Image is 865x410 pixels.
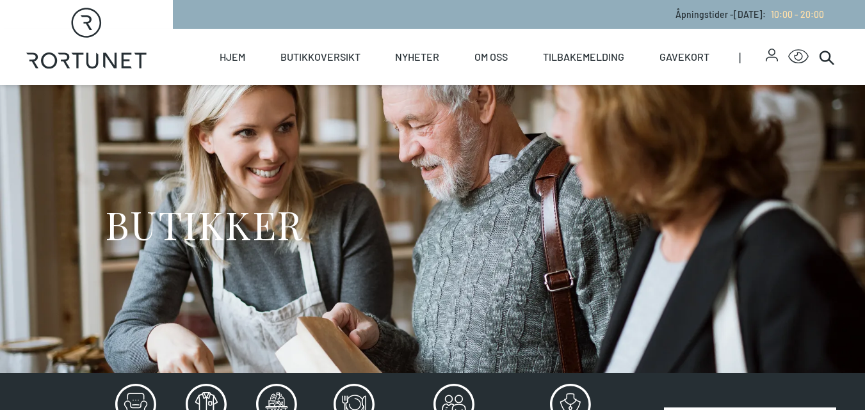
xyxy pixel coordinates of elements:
h1: BUTIKKER [105,200,303,248]
a: Hjem [220,29,245,85]
a: Tilbakemelding [543,29,624,85]
a: Butikkoversikt [280,29,360,85]
a: 10:00 - 20:00 [766,9,824,20]
span: 10:00 - 20:00 [771,9,824,20]
span: | [739,29,766,85]
a: Nyheter [395,29,439,85]
a: Om oss [474,29,508,85]
button: Open Accessibility Menu [788,47,809,67]
p: Åpningstider - [DATE] : [675,8,824,21]
a: Gavekort [659,29,709,85]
